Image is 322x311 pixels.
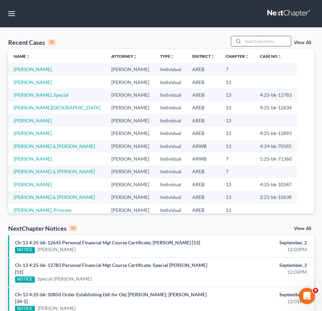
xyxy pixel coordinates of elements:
td: Individual [155,102,187,114]
i: unfold_more [133,55,137,59]
td: 4:25-bk-12893 [254,127,297,139]
td: Individual [155,165,187,178]
td: 13 [220,102,254,114]
a: Districtunfold_more [192,54,215,59]
td: AREB [187,178,220,191]
td: 7 [220,165,254,178]
td: [PERSON_NAME] [106,102,155,114]
a: [PERSON_NAME] [14,156,52,162]
td: AREB [187,63,220,76]
div: NOTICE [15,276,35,283]
td: [PERSON_NAME] [106,89,155,101]
a: [PERSON_NAME] [14,118,52,123]
a: [PERSON_NAME] & [PERSON_NAME] [14,168,95,174]
td: AREB [187,114,220,127]
a: [PERSON_NAME] & [PERSON_NAME] [14,143,95,149]
div: NextChapter Notices [8,224,77,232]
div: 12:01PM [214,298,307,305]
td: Individual [155,127,187,139]
td: 13 [220,204,254,216]
a: [PERSON_NAME], Special [14,92,69,98]
td: 4:25-bk-12783 [254,89,297,101]
iframe: Intercom live chat [299,288,315,304]
td: AREB [187,204,220,216]
td: AREB [187,165,220,178]
td: Individual [155,191,187,204]
td: 2:21-bk-10638 [254,191,297,204]
a: View All [294,226,311,231]
a: [PERSON_NAME][GEOGRAPHIC_DATA] [14,105,100,110]
div: 12:02PM [214,246,307,253]
td: 7 [220,63,254,76]
td: Individual [155,114,187,127]
td: [PERSON_NAME] [106,165,155,178]
td: 13 [220,76,254,89]
a: [PERSON_NAME], Princess [14,207,72,213]
a: Case Nounfold_more [260,54,282,59]
td: 13 [220,114,254,127]
td: [PERSON_NAME] [106,191,155,204]
td: 13 [220,89,254,101]
a: Nameunfold_more [14,54,30,59]
i: unfold_more [26,55,30,59]
td: [PERSON_NAME] [106,127,155,139]
td: 5:25-bk-71360 [254,152,297,165]
div: September, 2 [214,262,307,269]
td: Individual [155,63,187,76]
td: 4:25-bk-12634 [254,102,297,114]
td: ARWB [187,152,220,165]
a: Typeunfold_more [160,54,174,59]
div: 12:02PM [214,269,307,275]
div: September, 2 [214,291,307,298]
td: AREB [187,89,220,101]
td: [PERSON_NAME] [106,204,155,216]
a: View All [294,40,311,45]
div: 15 [48,39,56,45]
td: [PERSON_NAME] [106,76,155,89]
i: unfold_more [211,55,215,59]
td: [PERSON_NAME] [106,140,155,152]
td: AREB [187,76,220,89]
a: [PERSON_NAME] [38,246,75,253]
td: 13 [220,178,254,191]
a: [PERSON_NAME] & [PERSON_NAME] [14,194,95,200]
td: 13 [220,191,254,204]
td: [PERSON_NAME] [106,152,155,165]
a: Ch-13 4:25-bk-10850 Order Establishing Ddl for Obj [PERSON_NAME]; [PERSON_NAME] [34-2] [15,292,207,304]
div: September, 2 [214,239,307,246]
td: [PERSON_NAME] [106,63,155,76]
td: AREB [187,191,220,204]
a: [PERSON_NAME] [14,79,52,85]
input: Search by name... [243,36,291,46]
a: Attorneyunfold_more [111,54,137,59]
td: [PERSON_NAME] [106,178,155,191]
i: unfold_more [170,55,174,59]
td: 4:24-bk-70585 [254,140,297,152]
td: ARWB [187,140,220,152]
td: 13 [220,127,254,139]
td: 7 [220,152,254,165]
a: [PERSON_NAME] [14,130,52,136]
div: Recent Cases [8,38,56,46]
a: Ch-13 4:25-bk-12783 Personal Financial Mgt Course Certificate; Special [PERSON_NAME] [11] [15,262,207,275]
a: [PERSON_NAME] [14,181,52,187]
i: unfold_more [245,55,249,59]
i: unfold_more [278,55,282,59]
div: 10 [69,225,77,231]
a: [PERSON_NAME] [14,66,52,72]
td: [PERSON_NAME] [106,114,155,127]
td: Individual [155,140,187,152]
td: AREB [187,102,220,114]
td: Individual [155,89,187,101]
td: Individual [155,178,187,191]
td: 13 [220,140,254,152]
a: Chapterunfold_more [226,54,249,59]
div: NOTICE [15,247,35,253]
td: 4:25-bk-10347 [254,178,297,191]
td: AREB [187,127,220,139]
span: 8 [313,288,318,293]
td: Individual [155,204,187,216]
a: Ch-13 4:25-bk-12645 Personal Financial Mgt Course Certificate; [PERSON_NAME] [13] [15,240,200,245]
td: Individual [155,76,187,89]
td: Individual [155,152,187,165]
